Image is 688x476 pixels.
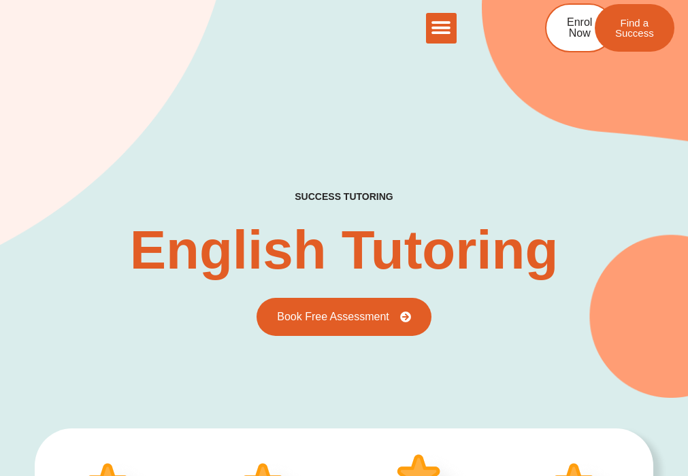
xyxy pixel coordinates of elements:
div: Menu Toggle [426,13,457,44]
h2: success tutoring [295,190,393,203]
span: Enrol Now [567,17,592,39]
span: Find a Success [615,18,654,38]
span: Book Free Assessment [277,311,389,322]
a: Book Free Assessment [257,298,431,336]
a: Find a Success [595,4,674,52]
a: Enrol Now [545,3,614,52]
h2: English Tutoring [130,223,559,277]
